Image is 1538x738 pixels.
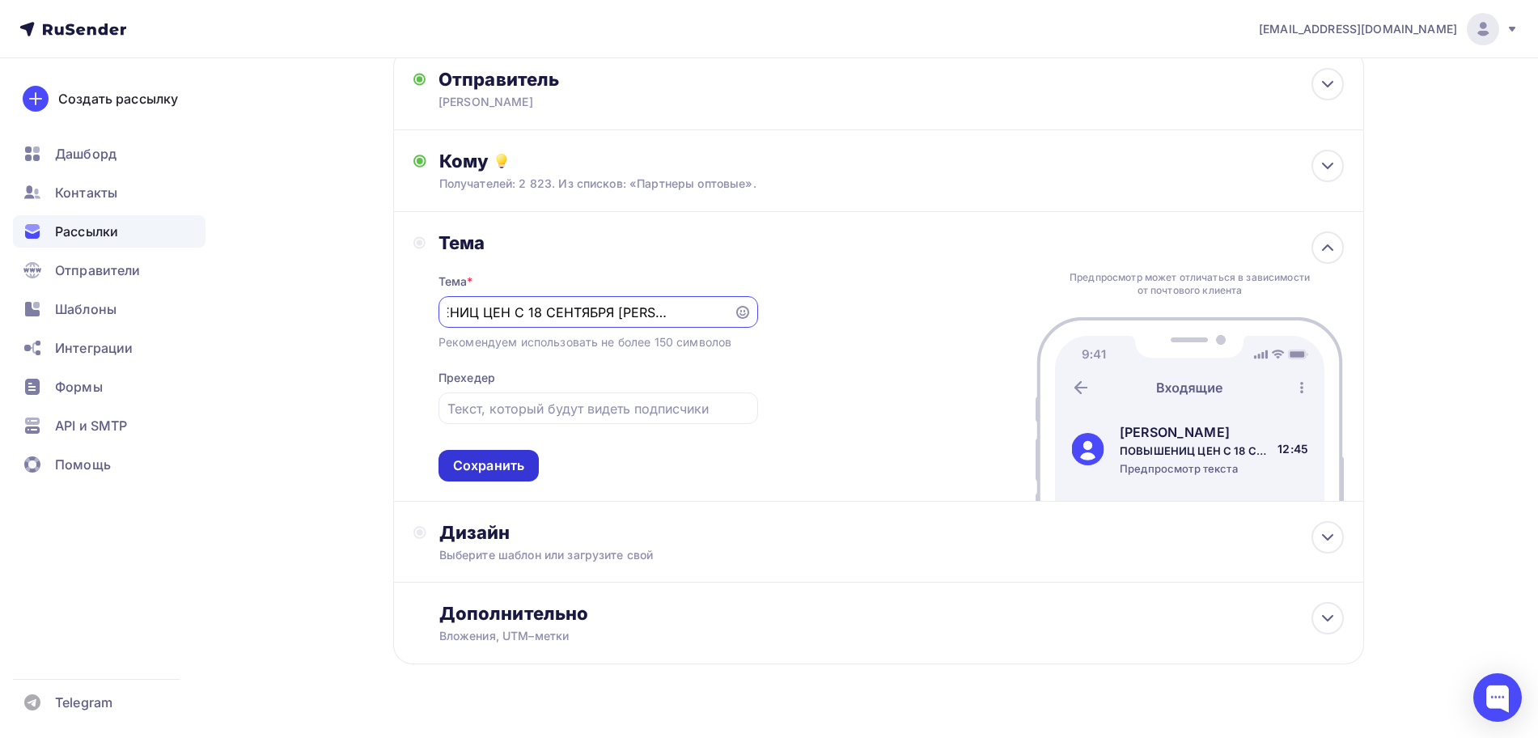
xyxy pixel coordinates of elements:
[55,222,118,241] span: Рассылки
[55,416,127,435] span: API и SMTP
[1120,461,1272,476] div: Предпросмотр текста
[439,547,1254,563] div: Выберите шаблон или загрузите свой
[55,455,111,474] span: Помощь
[55,183,117,202] span: Контакты
[1120,422,1272,442] div: [PERSON_NAME]
[13,138,205,170] a: Дашборд
[55,144,117,163] span: Дашборд
[439,370,495,386] div: Прехедер
[55,338,133,358] span: Интеграции
[55,261,141,280] span: Отправители
[439,176,1254,192] div: Получателей: 2 823. Из списков: «Партнеры оптовые».
[58,89,178,108] div: Создать рассылку
[13,254,205,286] a: Отправители
[439,68,789,91] div: Отправитель
[55,377,103,397] span: Формы
[439,628,1254,644] div: Вложения, UTM–метки
[1259,13,1519,45] a: [EMAIL_ADDRESS][DOMAIN_NAME]
[439,94,754,110] div: [PERSON_NAME]
[447,303,724,322] input: Укажите тему письма
[55,693,112,712] span: Telegram
[439,602,1344,625] div: Дополнительно
[1120,443,1272,458] div: ПОВЫШЕНИЦ ЦЕН С 18 СЕНТЯБРЯ [PERSON_NAME]
[439,150,1344,172] div: Кому
[439,521,1344,544] div: Дизайн
[447,399,748,418] input: Текст, который будут видеть подписчики
[55,299,117,319] span: Шаблоны
[453,456,524,475] div: Сохранить
[13,176,205,209] a: Контакты
[1277,441,1308,457] div: 12:45
[439,334,731,350] div: Рекомендуем использовать не более 150 символов
[1066,271,1315,297] div: Предпросмотр может отличаться в зависимости от почтового клиента
[1259,21,1457,37] span: [EMAIL_ADDRESS][DOMAIN_NAME]
[13,371,205,403] a: Формы
[439,274,473,290] div: Тема
[13,293,205,325] a: Шаблоны
[439,231,758,254] div: Тема
[13,215,205,248] a: Рассылки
